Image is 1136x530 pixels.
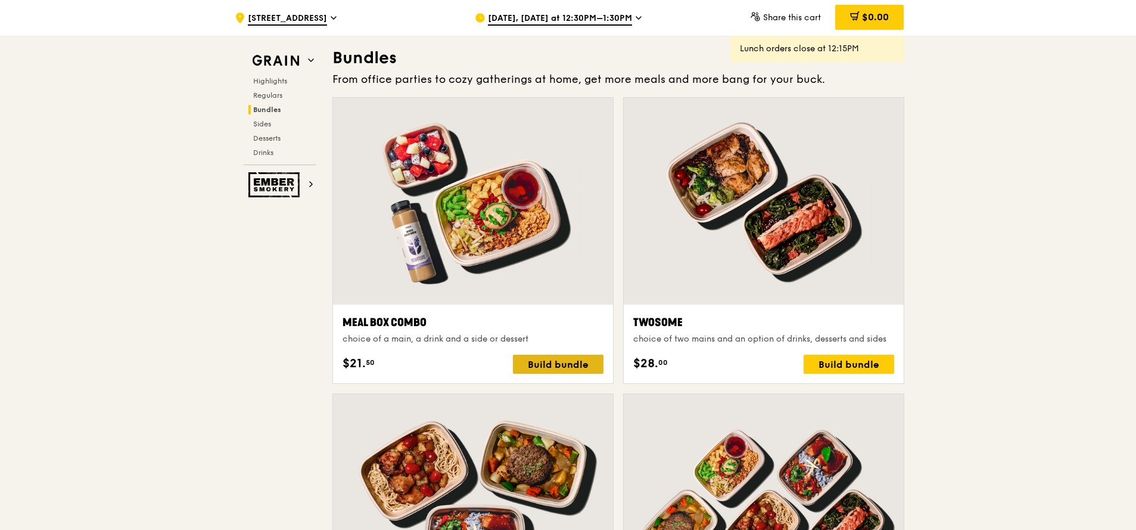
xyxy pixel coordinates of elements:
[488,13,632,26] span: [DATE], [DATE] at 12:30PM–1:30PM
[248,13,327,26] span: [STREET_ADDRESS]
[332,47,904,69] h3: Bundles
[804,355,894,374] div: Build bundle
[253,148,273,157] span: Drinks
[658,358,668,367] span: 00
[513,355,603,374] div: Build bundle
[366,358,375,367] span: 50
[332,71,904,88] div: From office parties to cozy gatherings at home, get more meals and more bang for your buck.
[343,355,366,373] span: $21.
[343,333,603,345] div: choice of a main, a drink and a side or dessert
[253,106,281,114] span: Bundles
[740,43,895,55] div: Lunch orders close at 12:15PM
[633,355,658,373] span: $28.
[248,50,303,72] img: Grain web logo
[253,134,281,142] span: Desserts
[253,120,271,128] span: Sides
[248,172,303,197] img: Ember Smokery web logo
[253,91,282,100] span: Regulars
[633,333,894,345] div: choice of two mains and an option of drinks, desserts and sides
[862,11,889,23] span: $0.00
[633,314,894,331] div: Twosome
[253,77,287,85] span: Highlights
[343,314,603,331] div: Meal Box Combo
[763,13,821,23] span: Share this cart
